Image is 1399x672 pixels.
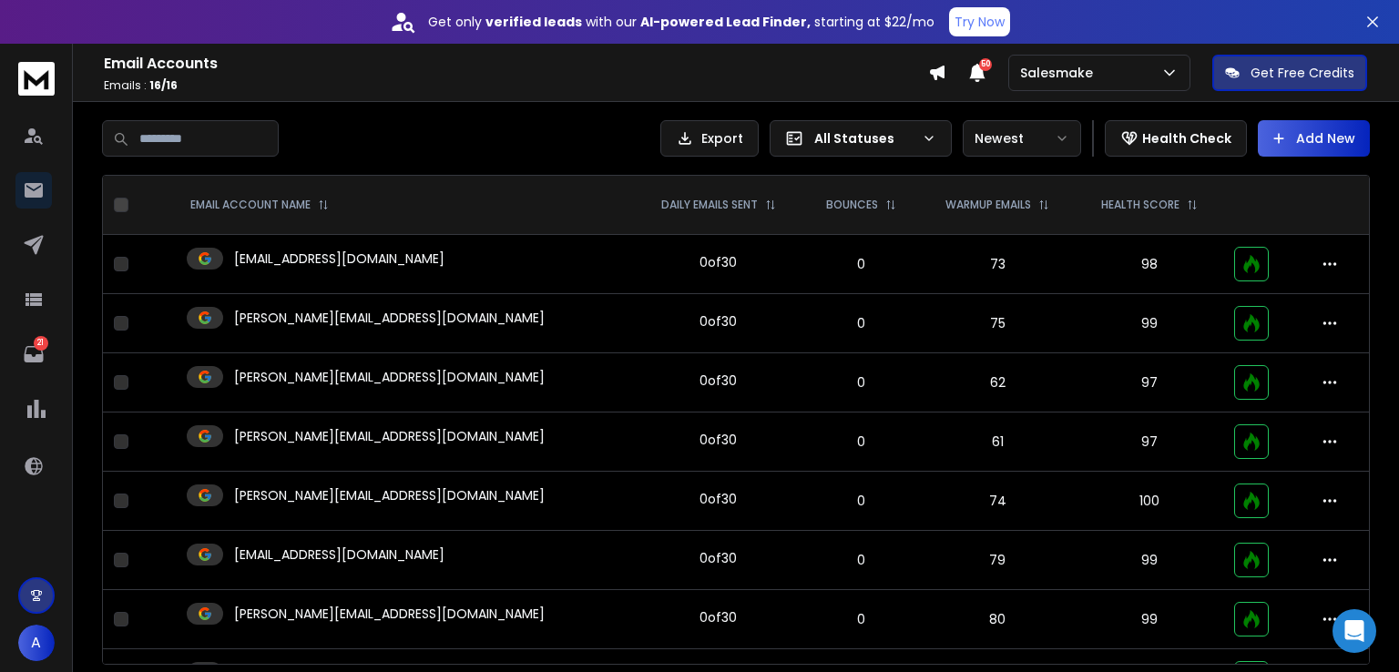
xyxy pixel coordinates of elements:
td: 79 [920,531,1077,590]
p: 0 [813,433,908,451]
h1: Email Accounts [104,53,928,75]
p: [PERSON_NAME][EMAIL_ADDRESS][DOMAIN_NAME] [234,486,545,504]
p: 0 [813,314,908,332]
p: [PERSON_NAME][EMAIL_ADDRESS][DOMAIN_NAME] [234,605,545,623]
p: All Statuses [814,129,914,148]
p: [EMAIL_ADDRESS][DOMAIN_NAME] [234,545,444,564]
button: A [18,625,55,661]
td: 97 [1076,412,1223,472]
strong: verified leads [485,13,582,31]
p: 0 [813,610,908,628]
td: 73 [920,235,1077,294]
p: 0 [813,373,908,392]
td: 80 [920,590,1077,649]
div: Open Intercom Messenger [1333,609,1376,653]
strong: AI-powered Lead Finder, [640,13,811,31]
p: Health Check [1142,129,1231,148]
td: 61 [920,412,1077,472]
p: DAILY EMAILS SENT [661,198,758,212]
div: 0 of 30 [699,312,737,331]
p: [PERSON_NAME][EMAIL_ADDRESS][DOMAIN_NAME] [234,368,545,386]
p: 0 [813,551,908,569]
td: 74 [920,472,1077,531]
img: logo [18,62,55,96]
p: HEALTH SCORE [1101,198,1179,212]
button: Try Now [949,7,1010,36]
p: 21 [34,336,48,351]
p: BOUNCES [826,198,878,212]
div: 0 of 30 [699,549,737,567]
p: Get only with our starting at $22/mo [428,13,934,31]
p: [PERSON_NAME][EMAIL_ADDRESS][DOMAIN_NAME] [234,427,545,445]
p: Try Now [955,13,1005,31]
p: 0 [813,255,908,273]
td: 99 [1076,531,1223,590]
button: Get Free Credits [1212,55,1367,91]
p: Emails : [104,78,928,93]
button: Newest [963,120,1081,157]
p: Get Free Credits [1251,64,1354,82]
td: 99 [1076,590,1223,649]
span: 50 [979,58,992,71]
td: 97 [1076,353,1223,412]
p: WARMUP EMAILS [945,198,1031,212]
div: EMAIL ACCOUNT NAME [190,198,329,212]
button: Health Check [1105,120,1247,157]
div: 0 of 30 [699,253,737,271]
div: 0 of 30 [699,608,737,626]
div: 0 of 30 [699,490,737,508]
div: 0 of 30 [699,372,737,390]
td: 100 [1076,472,1223,531]
button: Add New [1258,120,1370,157]
span: 16 / 16 [149,77,178,93]
td: 99 [1076,294,1223,353]
td: 75 [920,294,1077,353]
p: Salesmake [1020,64,1100,82]
p: [PERSON_NAME][EMAIL_ADDRESS][DOMAIN_NAME] [234,309,545,327]
td: 98 [1076,235,1223,294]
button: Export [660,120,759,157]
p: [EMAIL_ADDRESS][DOMAIN_NAME] [234,249,444,268]
a: 21 [15,336,52,372]
p: 0 [813,492,908,510]
div: 0 of 30 [699,431,737,449]
td: 62 [920,353,1077,412]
